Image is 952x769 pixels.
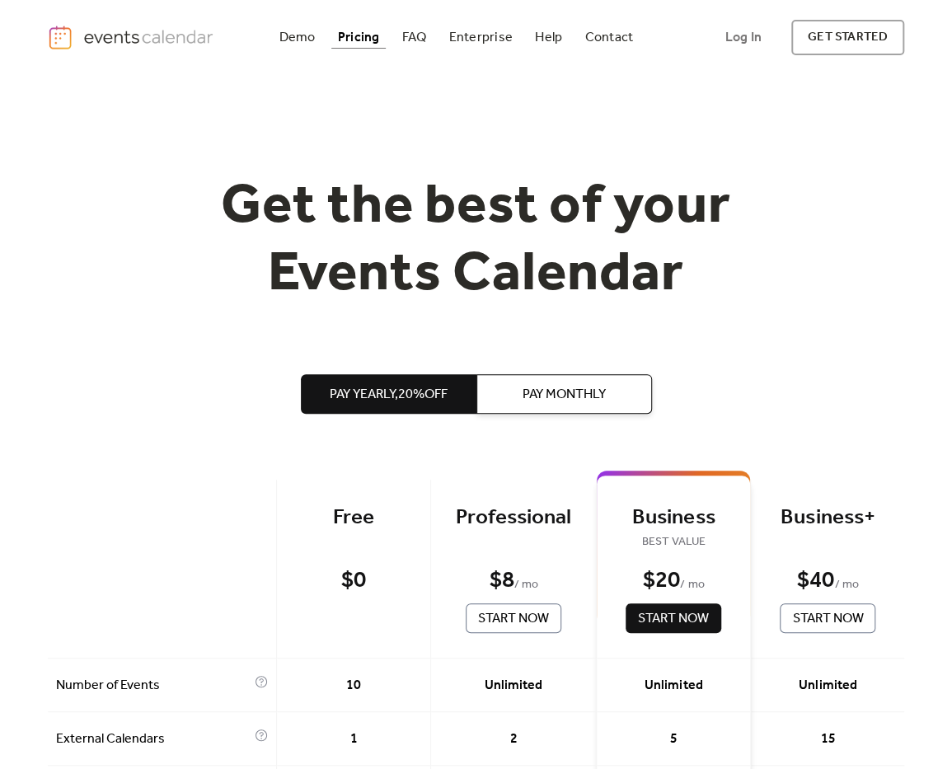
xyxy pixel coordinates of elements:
[301,374,476,414] button: Pay Yearly,20%off
[626,603,721,633] button: Start Now
[330,385,448,405] span: Pay Yearly, 20% off
[680,575,704,595] span: / mo
[279,33,316,42] div: Demo
[708,20,777,55] a: Log In
[776,504,879,532] div: Business+
[797,566,834,595] div: $ 40
[638,609,709,629] span: Start Now
[621,504,725,532] div: Business
[160,174,793,308] h1: Get the best of your Events Calendar
[402,33,427,42] div: FAQ
[302,504,406,532] div: Free
[510,729,518,749] span: 2
[820,729,835,749] span: 15
[643,566,680,595] div: $ 20
[485,676,542,696] span: Unlimited
[396,26,434,49] a: FAQ
[443,26,519,49] a: Enterprise
[645,676,702,696] span: Unlimited
[331,26,387,49] a: Pricing
[621,532,725,552] span: BEST VALUE
[349,729,357,749] span: 1
[456,504,571,532] div: Professional
[476,374,652,414] button: Pay Monthly
[792,609,863,629] span: Start Now
[56,676,251,696] span: Number of Events
[346,676,361,696] span: 10
[338,33,380,42] div: Pricing
[791,20,904,55] a: get started
[780,603,875,633] button: Start Now
[523,385,606,405] span: Pay Monthly
[834,575,858,595] span: / mo
[273,26,322,49] a: Demo
[478,609,549,629] span: Start Now
[48,25,218,51] a: home
[514,575,538,595] span: / mo
[449,33,513,42] div: Enterprise
[528,26,569,49] a: Help
[535,33,562,42] div: Help
[466,603,561,633] button: Start Now
[490,566,514,595] div: $ 8
[341,566,366,595] div: $ 0
[584,33,633,42] div: Contact
[56,729,251,749] span: External Calendars
[670,729,678,749] span: 5
[799,676,856,696] span: Unlimited
[578,26,640,49] a: Contact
